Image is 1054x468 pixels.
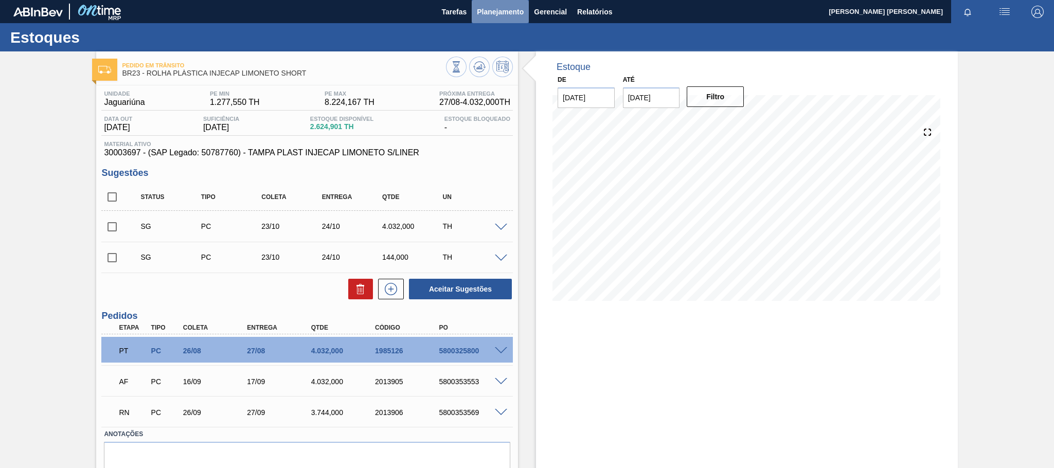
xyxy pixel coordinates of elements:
[437,377,509,386] div: 5800353553
[477,6,524,18] span: Planejamento
[442,116,513,132] div: -
[380,253,448,261] div: 144,000
[181,377,253,386] div: 16/09/2025
[116,339,150,362] div: Pedido em Trânsito
[325,98,374,107] span: 8.224,167 TH
[149,408,182,417] div: Pedido de Compra
[319,222,387,230] div: 24/10/2025
[13,7,63,16] img: TNhmsLtSVTkK8tSr43FrP2fwEKptu5GPRR3wAAAABJRU5ErkJggg==
[116,324,150,331] div: Etapa
[259,193,327,201] div: Coleta
[244,324,316,331] div: Entrega
[203,123,239,132] span: [DATE]
[409,279,512,299] button: Aceitar Sugestões
[437,324,509,331] div: PO
[558,87,615,108] input: dd/mm/yyyy
[440,222,508,230] div: TH
[372,377,444,386] div: 2013905
[259,253,327,261] div: 23/10/2025
[558,76,566,83] label: De
[244,377,316,386] div: 17/09/2025
[101,311,513,321] h3: Pedidos
[104,116,132,122] span: Data out
[199,222,266,230] div: Pedido de Compra
[380,193,448,201] div: Qtde
[244,347,316,355] div: 27/08/2025
[149,377,182,386] div: Pedido de Compra
[210,98,260,107] span: 1.277,550 TH
[437,408,509,417] div: 5800353569
[557,62,591,73] div: Estoque
[259,222,327,230] div: 23/10/2025
[444,116,510,122] span: Estoque Bloqueado
[623,87,680,108] input: dd/mm/yyyy
[372,408,444,417] div: 2013906
[309,324,381,331] div: Qtde
[149,324,182,331] div: Tipo
[119,408,147,417] p: RN
[101,168,513,178] h3: Sugestões
[380,222,448,230] div: 4.032,000
[104,148,510,157] span: 30003697 - (SAP Legado: 50787760) - TAMPA PLAST INJECAP LIMONETO S/LINER
[372,324,444,331] div: Código
[440,253,508,261] div: TH
[104,91,145,97] span: Unidade
[181,324,253,331] div: Coleta
[446,57,467,77] button: Visão Geral dos Estoques
[951,5,984,19] button: Notificações
[319,253,387,261] div: 24/10/2025
[116,370,150,393] div: Aguardando Faturamento
[309,377,381,386] div: 4.032,000
[492,57,513,77] button: Programar Estoque
[440,193,508,201] div: UN
[319,193,387,201] div: Entrega
[309,408,381,417] div: 3.744,000
[10,31,193,43] h1: Estoques
[439,91,510,97] span: Próxima Entrega
[577,6,612,18] span: Relatórios
[469,57,490,77] button: Atualizar Gráfico
[119,347,147,355] p: PT
[98,66,111,74] img: Ícone
[310,123,373,131] span: 2.624,901 TH
[309,347,381,355] div: 4.032,000
[199,193,266,201] div: Tipo
[104,123,132,132] span: [DATE]
[310,116,373,122] span: Estoque Disponível
[116,401,150,424] div: Em renegociação
[203,116,239,122] span: Suficiência
[441,6,467,18] span: Tarefas
[199,253,266,261] div: Pedido de Compra
[437,347,509,355] div: 5800325800
[404,278,513,300] div: Aceitar Sugestões
[687,86,744,107] button: Filtro
[210,91,260,97] span: PE MIN
[343,279,373,299] div: Excluir Sugestões
[138,222,206,230] div: Sugestão Criada
[122,62,446,68] span: Pedido em Trânsito
[122,69,446,77] span: BR23 - ROLHA PLÁSTICA INJECAP LIMONETO SHORT
[534,6,567,18] span: Gerencial
[138,193,206,201] div: Status
[439,98,510,107] span: 27/08 - 4.032,000 TH
[138,253,206,261] div: Sugestão Criada
[1031,6,1044,18] img: Logout
[181,347,253,355] div: 26/08/2025
[181,408,253,417] div: 26/09/2025
[149,347,182,355] div: Pedido de Compra
[244,408,316,417] div: 27/09/2025
[998,6,1011,18] img: userActions
[104,98,145,107] span: Jaguariúna
[373,279,404,299] div: Nova sugestão
[325,91,374,97] span: PE MAX
[104,141,510,147] span: Material ativo
[372,347,444,355] div: 1985126
[104,427,510,442] label: Anotações
[623,76,635,83] label: Até
[119,377,147,386] p: AF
